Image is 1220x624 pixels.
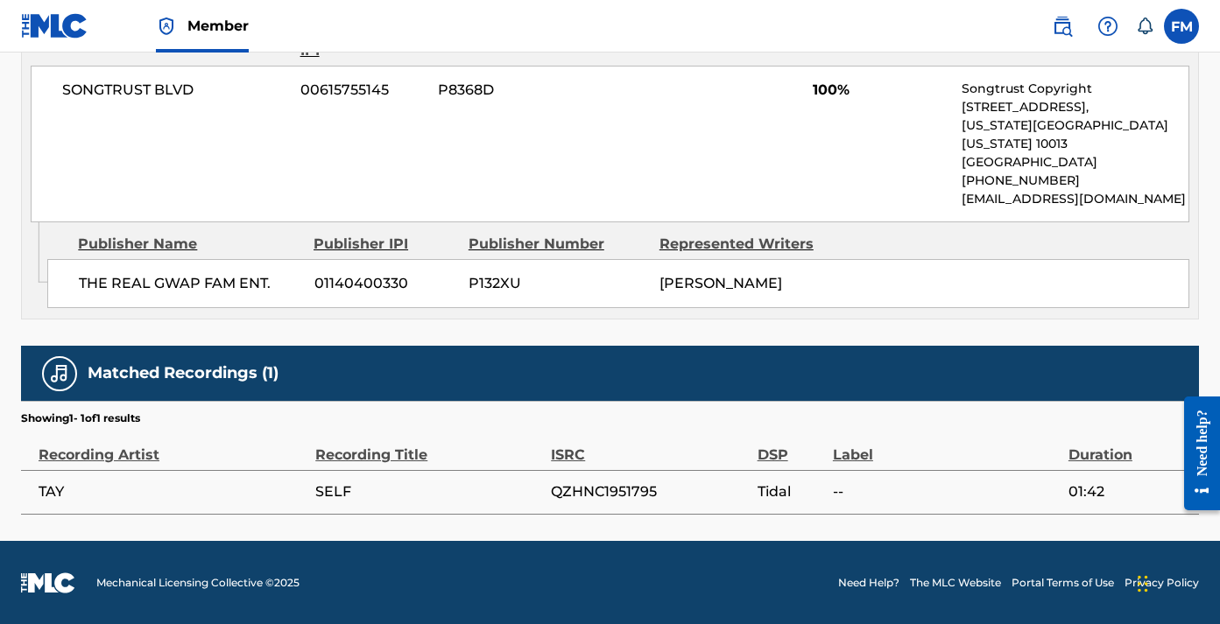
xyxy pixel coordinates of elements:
span: SELF [315,481,542,502]
img: MLC Logo [21,13,88,39]
span: SONGTRUST BLVD [62,80,287,101]
p: [US_STATE][GEOGRAPHIC_DATA][US_STATE] 10013 [962,116,1188,153]
a: Public Search [1045,9,1080,44]
div: Recording Artist [39,426,307,466]
div: Recording Title [315,426,542,466]
span: P8368D [438,80,607,101]
img: help [1097,16,1118,37]
span: 01:42 [1068,481,1190,502]
p: Songtrust Copyright [962,80,1188,98]
p: [STREET_ADDRESS], [962,98,1188,116]
img: logo [21,572,75,593]
div: Publisher Name [78,234,300,255]
img: Matched Recordings [49,363,70,384]
span: -- [833,481,1060,502]
img: search [1052,16,1073,37]
iframe: Chat Widget [1132,540,1220,624]
div: Represented Writers [659,234,837,255]
span: 01140400330 [314,273,455,294]
span: [PERSON_NAME] [659,275,782,291]
a: The MLC Website [910,575,1001,591]
iframe: Resource Center [1171,379,1220,529]
div: Publisher Number [469,234,646,255]
div: Drag [1138,557,1148,610]
span: P132XU [469,273,646,294]
span: Member [187,16,249,36]
p: [PHONE_NUMBER] [962,172,1188,190]
span: THE REAL GWAP FAM ENT. [79,273,300,294]
div: Publisher IPI [314,234,455,255]
div: Label [833,426,1060,466]
p: [GEOGRAPHIC_DATA] [962,153,1188,172]
a: Need Help? [838,575,899,591]
a: Privacy Policy [1125,575,1199,591]
div: User Menu [1164,9,1199,44]
span: 100% [813,80,948,101]
span: TAY [39,481,307,502]
h5: Matched Recordings (1) [88,363,279,383]
span: QZHNC1951795 [551,481,748,502]
div: Help [1090,9,1125,44]
span: Mechanical Licensing Collective © 2025 [96,575,300,591]
a: Portal Terms of Use [1012,575,1114,591]
img: Top Rightsholder [156,16,177,37]
div: DSP [758,426,824,466]
p: [EMAIL_ADDRESS][DOMAIN_NAME] [962,190,1188,208]
span: Tidal [758,481,824,502]
div: Notifications [1136,18,1153,35]
p: Showing 1 - 1 of 1 results [21,410,140,426]
span: 00615755145 [300,80,424,101]
div: Duration [1068,426,1190,466]
div: ISRC [551,426,748,466]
